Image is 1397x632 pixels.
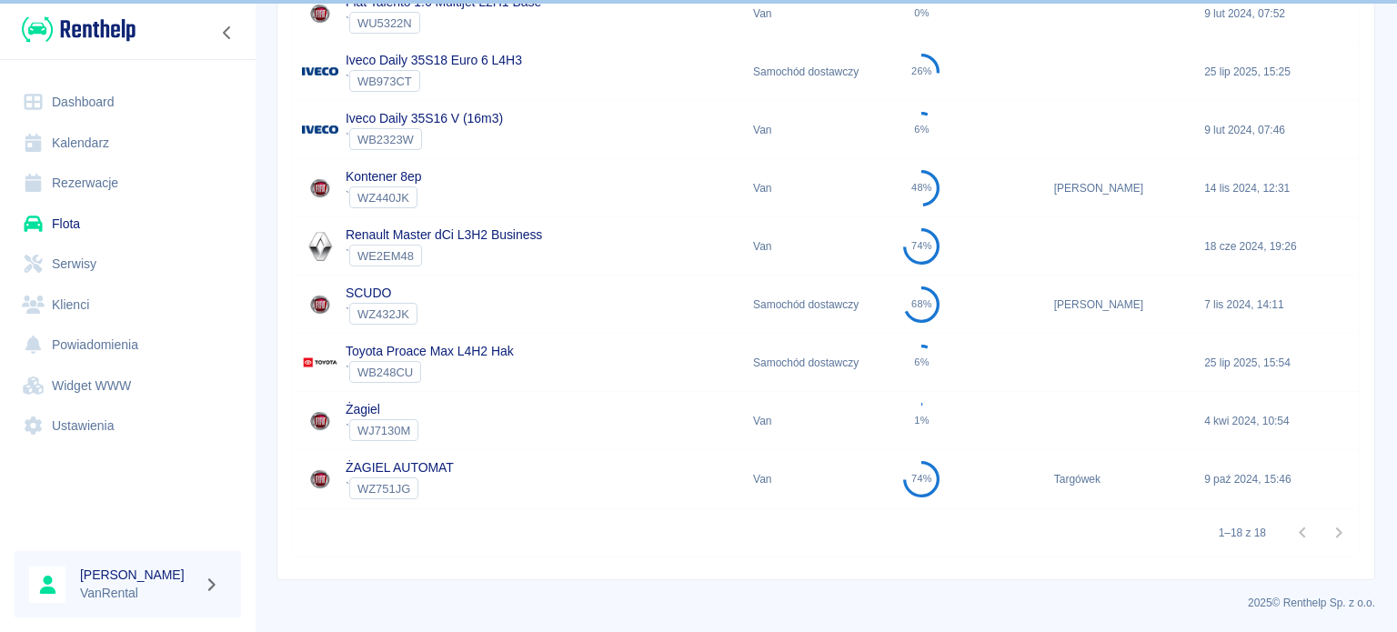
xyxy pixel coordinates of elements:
[1195,450,1345,508] div: 9 paź 2024, 15:46
[744,276,894,334] div: Samochód dostawczy
[80,584,196,603] p: VanRental
[15,123,241,164] a: Kalendarz
[302,403,338,439] img: Image
[911,298,932,310] div: 68%
[22,15,136,45] img: Renthelp logo
[911,65,932,77] div: 26%
[744,450,894,508] div: Van
[350,16,419,30] span: WU5322N
[302,170,338,206] img: Image
[350,133,421,146] span: WB2323W
[350,249,421,263] span: WE2EM48
[346,303,417,325] div: `
[1219,525,1266,541] p: 1–18 z 18
[914,7,930,19] div: 0%
[346,12,541,34] div: `
[15,82,241,123] a: Dashboard
[346,227,542,242] a: Renault Master dCi L3H2 Business
[302,228,338,265] img: Image
[346,344,514,358] a: Toyota Proace Max L4H2 Hak
[15,325,241,366] a: Powiadomienia
[80,566,196,584] h6: [PERSON_NAME]
[346,186,421,208] div: `
[346,402,380,416] a: Żagiel
[15,244,241,285] a: Serwisy
[15,406,241,446] a: Ustawienia
[15,285,241,326] a: Klienci
[744,334,894,392] div: Samochód dostawczy
[744,392,894,450] div: Van
[346,460,454,475] a: ŻAGIEL AUTOMAT
[302,461,338,497] img: Image
[346,419,418,441] div: `
[911,182,932,194] div: 48%
[346,245,542,266] div: `
[1045,450,1195,508] div: Targówek
[744,159,894,217] div: Van
[744,217,894,276] div: Van
[346,169,421,184] a: Kontener 8ep
[346,286,391,300] a: SCUDO
[1195,159,1345,217] div: 14 lis 2024, 12:31
[1195,101,1345,159] div: 9 lut 2024, 07:46
[346,128,503,150] div: `
[350,366,420,379] span: WB248CU
[276,595,1375,611] p: 2025 © Renthelp Sp. z o.o.
[15,15,136,45] a: Renthelp logo
[744,43,894,101] div: Samochód dostawczy
[15,366,241,406] a: Widget WWW
[1195,217,1345,276] div: 18 cze 2024, 19:26
[302,345,338,381] img: Image
[914,124,930,135] div: 6%
[346,111,503,125] a: Iveco Daily 35S16 V (16m3)
[1045,159,1195,217] div: [PERSON_NAME]
[911,473,932,485] div: 74%
[346,53,522,67] a: Iveco Daily 35S18 Euro 6 L4H3
[346,70,522,92] div: `
[346,361,514,383] div: `
[914,356,930,368] div: 6%
[302,286,338,323] img: Image
[744,101,894,159] div: Van
[1195,276,1345,334] div: 7 lis 2024, 14:11
[15,204,241,245] a: Flota
[346,477,454,499] div: `
[214,21,241,45] button: Zwiń nawigację
[1195,334,1345,392] div: 25 lip 2025, 15:54
[1045,276,1195,334] div: [PERSON_NAME]
[350,424,417,437] span: WJ7130M
[914,415,930,426] div: 1%
[350,191,417,205] span: WZ440JK
[350,307,417,321] span: WZ432JK
[1195,43,1345,101] div: 25 lip 2025, 15:25
[302,54,338,90] img: Image
[911,240,932,252] div: 74%
[1195,392,1345,450] div: 4 kwi 2024, 10:54
[350,75,419,88] span: WB973CT
[350,482,417,496] span: WZ751JG
[15,163,241,204] a: Rezerwacje
[302,112,338,148] img: Image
